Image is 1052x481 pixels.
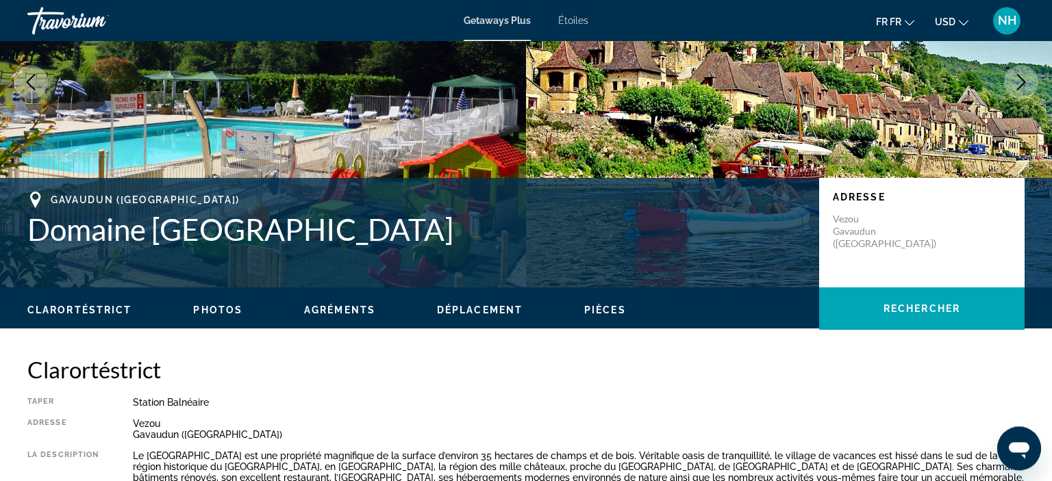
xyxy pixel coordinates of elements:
[998,14,1016,27] span: NH
[1004,65,1038,99] button: Image suivante
[304,304,375,316] button: Agréments
[819,287,1025,330] button: Rechercher
[27,3,164,38] a: Travorium
[876,12,914,31] button: Changer de langue
[437,304,523,315] span: Déplacement
[935,12,968,31] button: Changement de monnaie
[558,15,588,26] a: Étoiles
[584,304,626,315] span: Pièces
[884,303,960,314] span: Rechercher
[833,192,1011,203] p: Adresse
[133,397,1025,408] div: Station balnéaire
[27,418,99,440] div: Adresse
[304,304,375,315] span: Agréments
[464,15,531,26] a: Getaways Plus
[27,356,1025,383] h2: Clarortéstrict
[193,304,242,316] button: Photos
[876,16,901,27] span: fr fr
[584,304,626,316] button: Pièces
[989,6,1025,35] button: Menu utilisateur
[997,426,1041,470] iframe: Bouton de lancement de la fenêtre de messagerie
[27,304,131,315] span: Clarortéstrict
[14,65,48,99] button: Image précédente
[27,397,99,408] div: Taper
[437,304,523,316] button: Déplacement
[27,211,805,247] h1: Domaine [GEOGRAPHIC_DATA]
[51,194,240,205] span: Gavaudun ([GEOGRAPHIC_DATA])
[193,304,242,315] span: Photos
[27,304,131,316] button: Clarortéstrict
[935,16,955,27] span: USD
[133,418,1025,440] div: Vezou Gavaudun ([GEOGRAPHIC_DATA])
[833,213,942,250] p: Vezou Gavaudun ([GEOGRAPHIC_DATA])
